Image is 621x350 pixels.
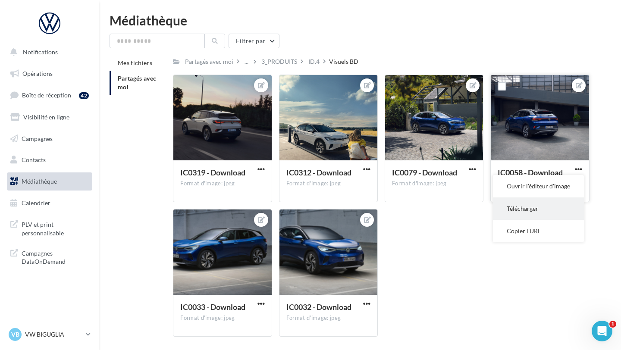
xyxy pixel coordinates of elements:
span: Notifications [23,48,58,56]
div: Visuels BD [329,57,358,66]
span: Visibilité en ligne [23,113,69,121]
div: Format d'image: jpeg [286,180,370,187]
a: Opérations [5,65,94,83]
div: Format d'image: jpeg [286,314,370,322]
a: Boîte de réception42 [5,86,94,104]
span: Boîte de réception [22,91,71,99]
div: 42 [79,92,89,99]
span: Calendrier [22,199,50,206]
button: Filtrer par [229,34,279,48]
a: Campagnes DataOnDemand [5,244,94,269]
span: Médiathèque [22,178,57,185]
span: IC0033 - Download [180,302,245,312]
a: Campagnes [5,130,94,148]
span: Mes fichiers [118,59,152,66]
span: IC0032 - Download [286,302,351,312]
iframe: Intercom live chat [592,321,612,341]
span: VB [11,330,19,339]
a: Visibilité en ligne [5,108,94,126]
button: Ouvrir l'éditeur d'image [493,175,584,197]
span: IC0058 - Download [498,168,563,177]
button: Télécharger [493,197,584,220]
p: VW BIGUGLIA [25,330,82,339]
a: VB VW BIGUGLIA [7,326,92,343]
span: Campagnes [22,134,53,142]
span: 1 [609,321,616,328]
span: Campagnes DataOnDemand [22,247,89,266]
div: Format d'image: jpeg [180,314,264,322]
span: PLV et print personnalisable [22,219,89,237]
span: Contacts [22,156,46,163]
span: IC0079 - Download [392,168,457,177]
a: Contacts [5,151,94,169]
div: Médiathèque [110,14,611,27]
div: Format d'image: jpeg [392,180,476,187]
span: IC0319 - Download [180,168,245,177]
div: ID.4 [308,57,320,66]
span: Partagés avec moi [118,75,157,91]
div: Partagés avec moi [185,57,233,66]
span: IC0312 - Download [286,168,351,177]
div: Format d'image: jpeg [180,180,264,187]
div: ... [243,56,250,68]
button: Notifications [5,43,91,61]
div: 3_PRODUITS [261,57,297,66]
a: Médiathèque [5,172,94,191]
a: PLV et print personnalisable [5,215,94,241]
span: Opérations [22,70,53,77]
button: Copier l'URL [493,220,584,242]
a: Calendrier [5,194,94,212]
